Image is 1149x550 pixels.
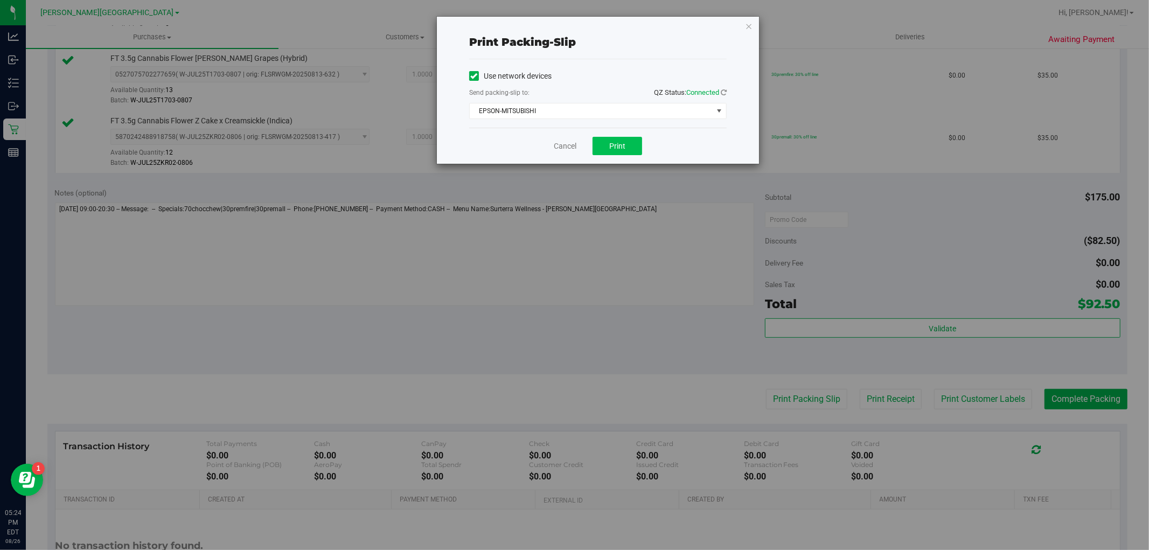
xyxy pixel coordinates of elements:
span: Print [609,142,625,150]
span: select [713,103,726,119]
iframe: Resource center [11,464,43,496]
span: Connected [686,88,719,96]
iframe: Resource center unread badge [32,462,45,475]
button: Print [593,137,642,155]
label: Use network devices [469,71,552,82]
label: Send packing-slip to: [469,88,530,98]
a: Cancel [554,141,576,152]
span: Print packing-slip [469,36,576,48]
span: QZ Status: [654,88,727,96]
span: EPSON-MITSUBISHI [470,103,713,119]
